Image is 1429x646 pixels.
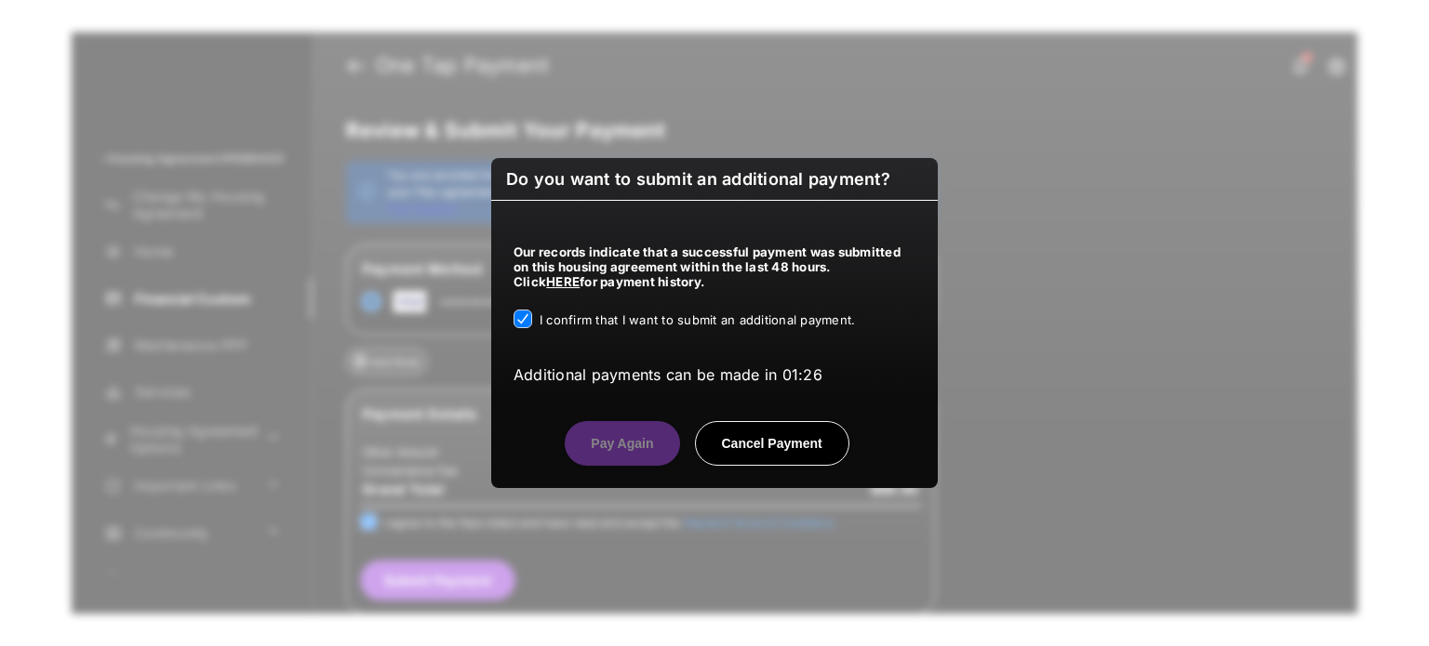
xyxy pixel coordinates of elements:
[540,312,855,327] span: I confirm that I want to submit an additional payment.
[491,158,938,201] h6: Do you want to submit an additional payment?
[514,244,915,289] h5: Our records indicate that a successful payment was submitted on this housing agreement within the...
[695,421,849,466] button: Cancel Payment
[565,421,679,466] button: Pay Again
[491,201,938,383] div: Additional payments can be made in 01:26
[546,274,580,289] a: HERE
